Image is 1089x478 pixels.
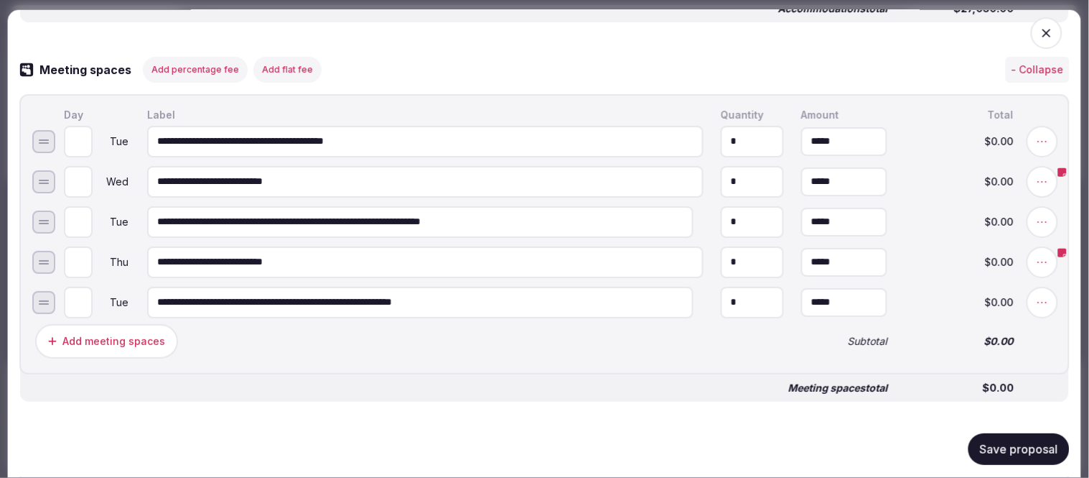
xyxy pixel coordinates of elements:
button: Save proposal [968,434,1070,466]
button: Add flat fee [253,57,322,83]
h3: Meeting spaces [34,61,146,78]
div: Tue [95,217,130,227]
div: Amount [798,107,890,123]
div: Tue [95,137,130,147]
div: Day [61,107,133,123]
span: $0.00 [905,336,1014,346]
div: Thu [95,257,130,267]
div: Subtotal [798,334,890,349]
div: Total [902,107,1016,123]
div: Quantity [718,107,787,123]
button: Add meeting spaces [35,324,178,359]
span: $0.00 [905,217,1014,227]
div: Label [144,107,706,123]
span: $0.00 [905,137,1014,147]
div: Wed [95,177,130,187]
div: Add meeting spaces [62,334,165,349]
button: Add percentage fee [143,57,248,83]
span: $0.00 [905,177,1014,187]
span: $0.00 [905,383,1014,393]
span: $0.00 [905,298,1014,308]
span: Meeting spaces total [788,383,888,393]
div: Tue [95,298,130,308]
span: $0.00 [905,257,1014,267]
